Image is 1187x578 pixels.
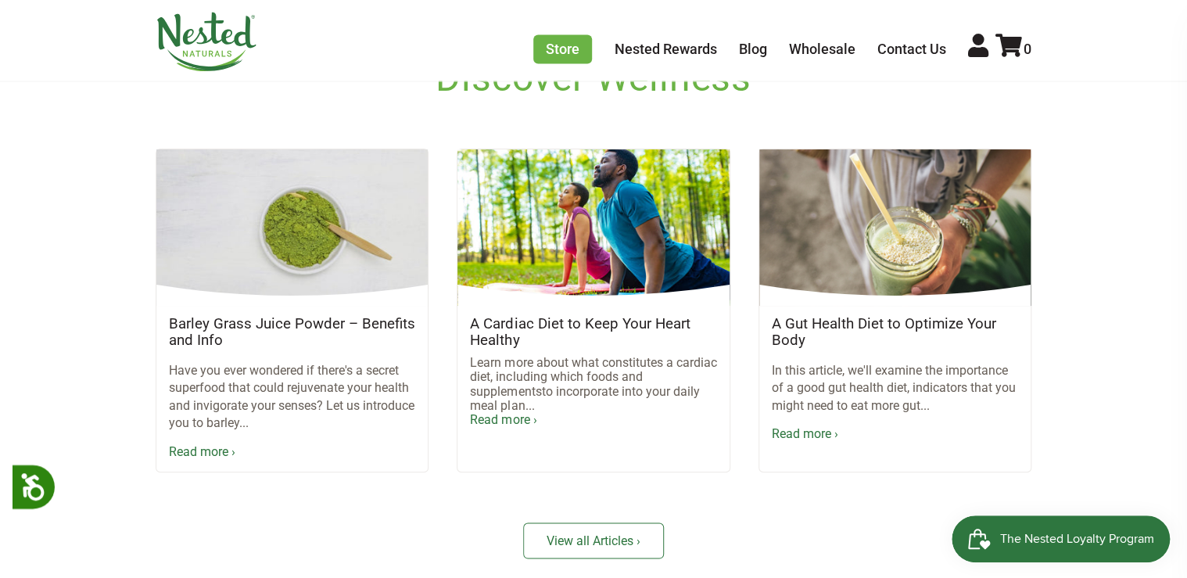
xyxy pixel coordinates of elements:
a: Store [533,34,592,63]
a: Contact Us [877,41,946,57]
span: to incorporate into your daily meal plan... [470,384,699,413]
a: View all Articles › [523,522,664,558]
a: Nested Rewards [615,41,717,57]
a: Wholesale [789,41,855,57]
span: earn more about what constitutes a cardiac diet, including which foods and supplements [470,355,716,399]
a: A Cardiac Diet to Keep Your Heart Healthy [470,315,690,350]
iframe: Button to open loyalty program pop-up [952,515,1171,562]
a: Read more › [470,412,536,427]
span: L [470,355,477,370]
a: A Gut Health Diet to Optimize Your Body [772,315,996,350]
a: Barley Grass Juice Powder – Benefits and Info [169,315,415,350]
img: Nested Naturals [156,12,257,71]
span: In this article, we'll examine the importance of a good gut health diet, indicators that you migh... [772,363,1016,413]
img: Barley Grass Juice Powder – Benefits and Info [156,149,428,306]
img: A Gut Health Diet to Optimize Your Body [759,149,1031,306]
a: 0 [995,41,1031,57]
a: Blog [739,41,767,57]
span: 0 [1024,41,1031,57]
a: Read more › [169,444,235,459]
img: A Cardiac Diet to Keep Your Heart Healthy [457,149,729,306]
a: Read more › [772,426,838,441]
p: Have you ever wondered if there's a secret superfood that could rejuvenate your health and invigo... [169,362,415,433]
